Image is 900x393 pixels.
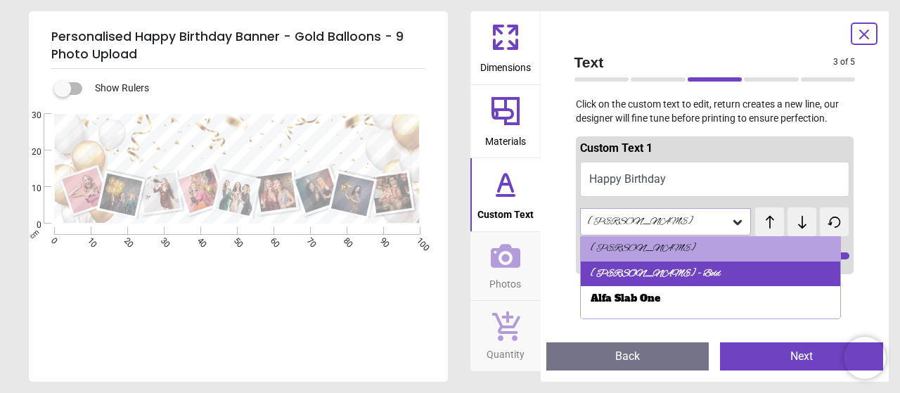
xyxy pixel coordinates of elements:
[15,183,41,195] span: 10
[27,228,40,240] span: cm
[574,52,834,72] span: Text
[485,128,526,149] span: Materials
[586,216,731,228] div: [PERSON_NAME]
[470,11,541,84] button: Dimensions
[487,341,525,362] span: Quantity
[844,337,886,379] iframe: Brevo live chat
[591,317,632,331] div: Angkor
[591,292,660,306] div: Alfa Slab One
[51,22,425,69] h5: Personalised Happy Birthday Banner - Gold Balloons - 9 Photo Upload
[563,98,867,125] p: Click on the custom text to edit, return creates a new line, our designer will fine tune before p...
[15,219,41,231] span: 0
[15,110,41,122] span: 30
[591,267,721,281] div: [PERSON_NAME] - Bold
[470,232,541,301] button: Photos
[591,242,696,256] div: [PERSON_NAME]
[477,201,534,222] span: Custom Text
[720,342,883,371] button: Next
[489,271,521,292] span: Photos
[480,54,531,75] span: Dimensions
[15,146,41,158] span: 20
[833,56,855,68] span: 3 of 5
[580,162,850,197] button: Happy Birthday
[470,85,541,158] button: Materials
[546,342,709,371] button: Back
[580,141,652,155] span: Custom Text 1
[470,301,541,371] button: Quantity
[63,80,448,97] div: Show Rulers
[470,158,541,231] button: Custom Text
